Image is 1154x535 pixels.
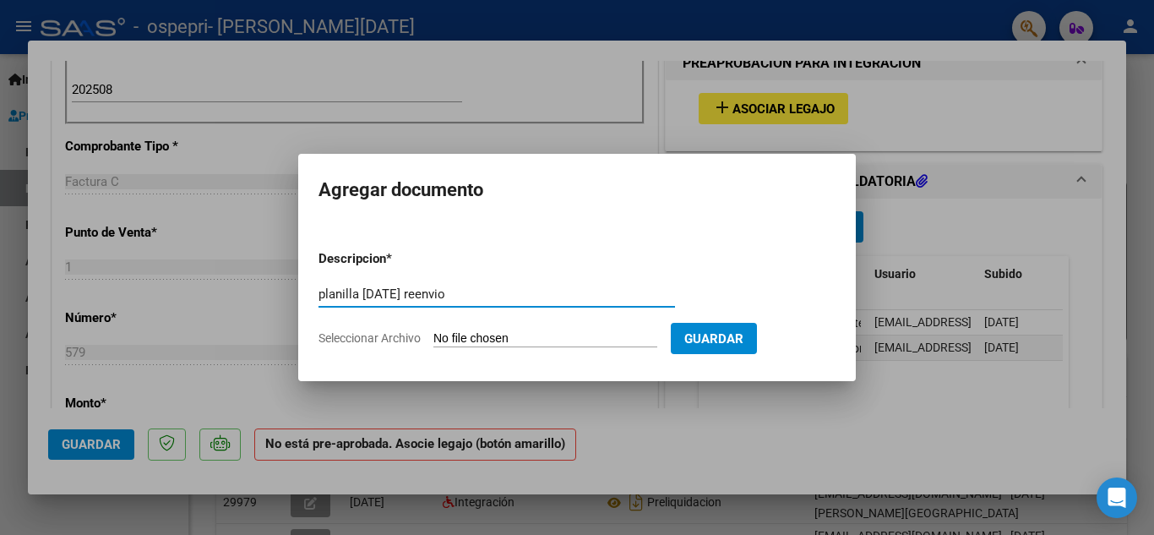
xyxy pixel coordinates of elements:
[318,331,421,345] span: Seleccionar Archivo
[1097,478,1137,518] div: Open Intercom Messenger
[318,249,474,269] p: Descripcion
[671,323,757,354] button: Guardar
[318,174,836,206] h2: Agregar documento
[684,331,743,347] span: Guardar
